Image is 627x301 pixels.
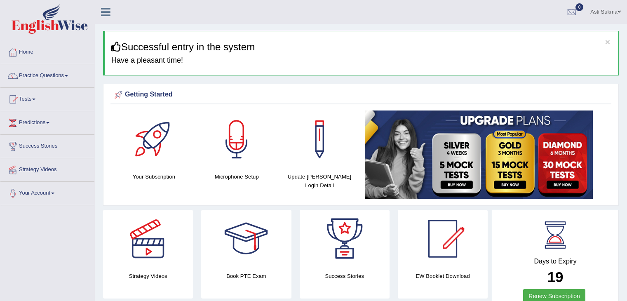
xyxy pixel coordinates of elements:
[547,269,564,285] b: 19
[103,272,193,280] h4: Strategy Videos
[365,111,593,199] img: small5.jpg
[0,158,94,179] a: Strategy Videos
[300,272,390,280] h4: Success Stories
[0,135,94,155] a: Success Stories
[113,89,609,101] div: Getting Started
[0,64,94,85] a: Practice Questions
[0,182,94,202] a: Your Account
[0,111,94,132] a: Predictions
[0,41,94,61] a: Home
[201,272,291,280] h4: Book PTE Exam
[501,258,609,265] h4: Days to Expiry
[605,38,610,46] button: ×
[117,172,191,181] h4: Your Subscription
[111,56,612,65] h4: Have a pleasant time!
[200,172,274,181] h4: Microphone Setup
[111,42,612,52] h3: Successful entry in the system
[398,272,488,280] h4: EW Booklet Download
[575,3,584,11] span: 0
[282,172,357,190] h4: Update [PERSON_NAME] Login Detail
[0,88,94,108] a: Tests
